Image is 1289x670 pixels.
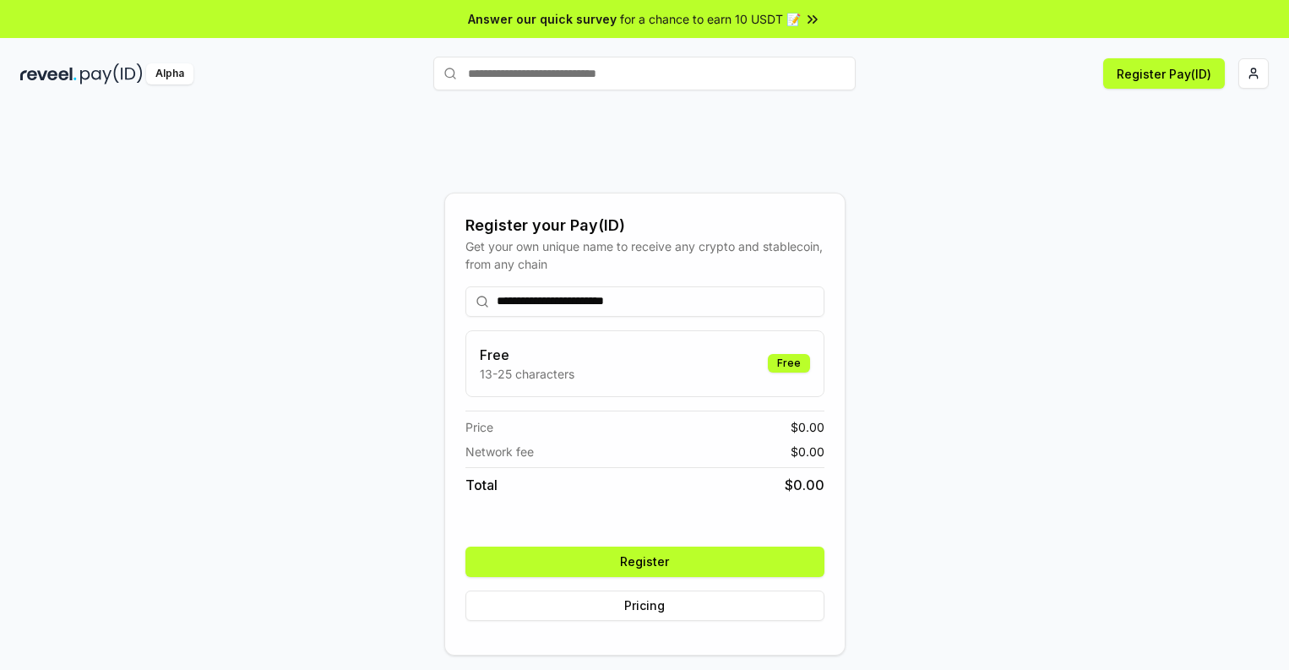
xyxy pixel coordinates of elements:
[480,365,574,383] p: 13-25 characters
[20,63,77,84] img: reveel_dark
[465,214,824,237] div: Register your Pay(ID)
[465,591,824,621] button: Pricing
[620,10,801,28] span: for a chance to earn 10 USDT 📝
[791,418,824,436] span: $ 0.00
[146,63,193,84] div: Alpha
[785,475,824,495] span: $ 0.00
[1103,58,1225,89] button: Register Pay(ID)
[80,63,143,84] img: pay_id
[465,475,498,495] span: Total
[768,354,810,373] div: Free
[465,547,824,577] button: Register
[791,443,824,460] span: $ 0.00
[468,10,617,28] span: Answer our quick survey
[465,443,534,460] span: Network fee
[465,418,493,436] span: Price
[465,237,824,273] div: Get your own unique name to receive any crypto and stablecoin, from any chain
[480,345,574,365] h3: Free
